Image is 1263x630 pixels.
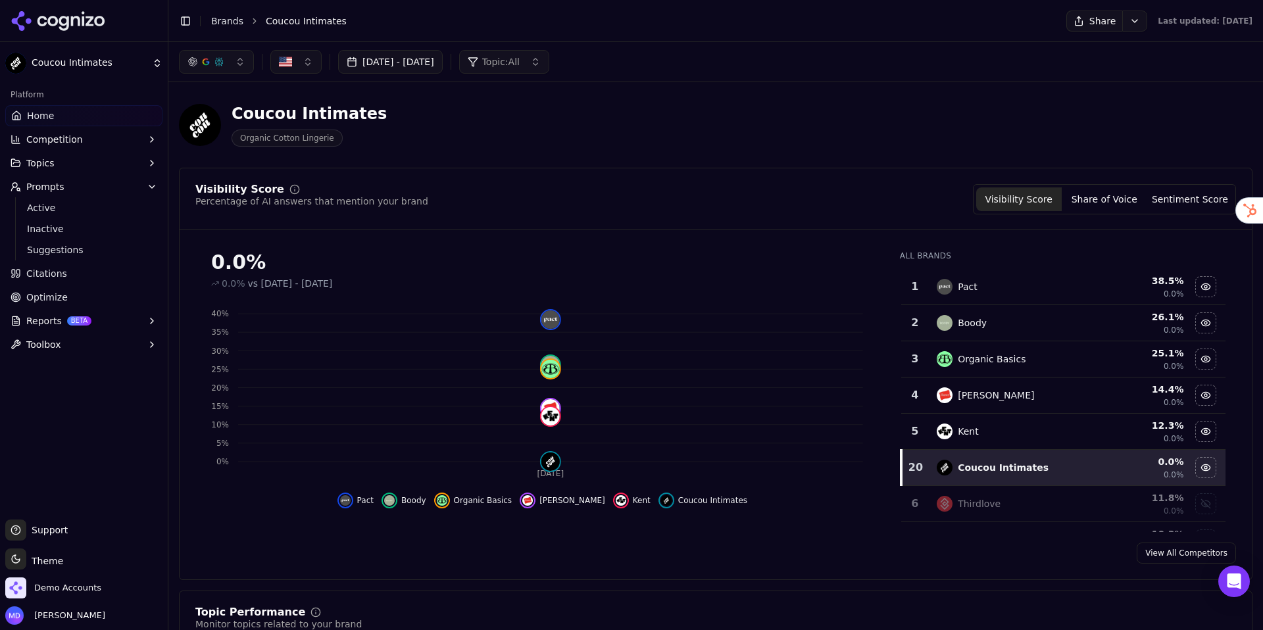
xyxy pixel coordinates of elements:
[5,263,162,284] a: Citations
[541,452,560,471] img: coucou intimates
[5,53,26,74] img: Coucou Intimates
[1099,455,1183,468] div: 0.0 %
[1195,493,1216,514] button: Show thirdlove data
[5,606,24,625] img: Melissa Dowd
[539,495,605,506] span: [PERSON_NAME]
[901,522,1226,558] tr: 10.3%Show uniqlo data
[937,351,953,367] img: organic basics
[541,407,560,425] img: kent
[1164,470,1184,480] span: 0.0%
[1195,457,1216,478] button: Hide coucou intimates data
[5,577,101,598] button: Open organization switcher
[5,287,162,308] a: Optimize
[906,279,924,295] div: 1
[633,495,651,506] span: Kent
[1195,385,1216,406] button: Hide hanes data
[937,424,953,439] img: kent
[26,523,68,537] span: Support
[232,103,387,124] div: Coucou Intimates
[901,269,1226,305] tr: 1pactPact38.5%0.0%Hide pact data
[5,153,162,174] button: Topics
[1164,433,1184,444] span: 0.0%
[1195,529,1216,550] button: Show uniqlo data
[537,469,564,478] tspan: [DATE]
[279,55,292,68] img: United States
[937,315,953,331] img: boody
[901,305,1226,341] tr: 2boodyBoody26.1%0.0%Hide boody data
[1099,347,1183,360] div: 25.1 %
[26,556,63,566] span: Theme
[211,383,229,393] tspan: 20%
[26,314,62,327] span: Reports
[211,365,229,374] tspan: 25%
[522,495,533,506] img: hanes
[678,495,747,506] span: Coucou Intimates
[901,414,1226,450] tr: 5kentKent12.3%0.0%Hide kent data
[211,14,1040,28] nav: breadcrumb
[195,195,428,208] div: Percentage of AI answers that mention your brand
[1158,16,1252,26] div: Last updated: [DATE]
[908,460,924,475] div: 20
[958,497,1001,510] div: Thirdlove
[26,133,83,146] span: Competition
[616,495,626,506] img: kent
[937,496,953,512] img: thirdlove
[22,220,147,238] a: Inactive
[384,495,395,506] img: boody
[27,201,141,214] span: Active
[434,493,512,508] button: Hide organic basics data
[937,460,953,475] img: coucou intimates
[901,341,1226,377] tr: 3organic basicsOrganic Basics25.1%0.0%Hide organic basics data
[1099,274,1183,287] div: 38.5 %
[401,495,426,506] span: Boody
[437,495,447,506] img: organic basics
[211,16,243,26] a: Brands
[482,55,520,68] span: Topic: All
[5,129,162,150] button: Competition
[1099,527,1183,541] div: 10.3 %
[1195,349,1216,370] button: Hide organic basics data
[29,610,105,621] span: [PERSON_NAME]
[5,176,162,197] button: Prompts
[906,315,924,331] div: 2
[901,486,1226,522] tr: 6thirdloveThirdlove11.8%0.0%Show thirdlove data
[1164,289,1184,299] span: 0.0%
[541,399,560,418] img: hanes
[5,577,26,598] img: Demo Accounts
[1147,187,1233,211] button: Sentiment Score
[179,104,221,146] img: Coucou Intimates
[1195,421,1216,442] button: Hide kent data
[541,356,560,374] img: boody
[27,222,141,235] span: Inactive
[906,496,924,512] div: 6
[1099,419,1183,432] div: 12.3 %
[906,351,924,367] div: 3
[937,279,953,295] img: pact
[216,457,229,466] tspan: 0%
[976,187,1062,211] button: Visibility Score
[211,420,229,429] tspan: 10%
[338,50,443,74] button: [DATE] - [DATE]
[216,439,229,448] tspan: 5%
[901,377,1226,414] tr: 4hanes[PERSON_NAME]14.4%0.0%Hide hanes data
[32,57,147,69] span: Coucou Intimates
[382,493,426,508] button: Hide boody data
[357,495,374,506] span: Pact
[211,347,229,356] tspan: 30%
[1195,312,1216,333] button: Hide boody data
[1099,310,1183,324] div: 26.1 %
[211,309,229,318] tspan: 40%
[27,243,141,256] span: Suggestions
[541,310,560,329] img: pact
[1062,187,1147,211] button: Share of Voice
[337,493,374,508] button: Hide pact data
[27,109,54,122] span: Home
[937,387,953,403] img: hanes
[1099,491,1183,504] div: 11.8 %
[26,291,68,304] span: Optimize
[195,184,284,195] div: Visibility Score
[958,316,987,329] div: Boody
[5,105,162,126] a: Home
[958,461,1049,474] div: Coucou Intimates
[661,495,672,506] img: coucou intimates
